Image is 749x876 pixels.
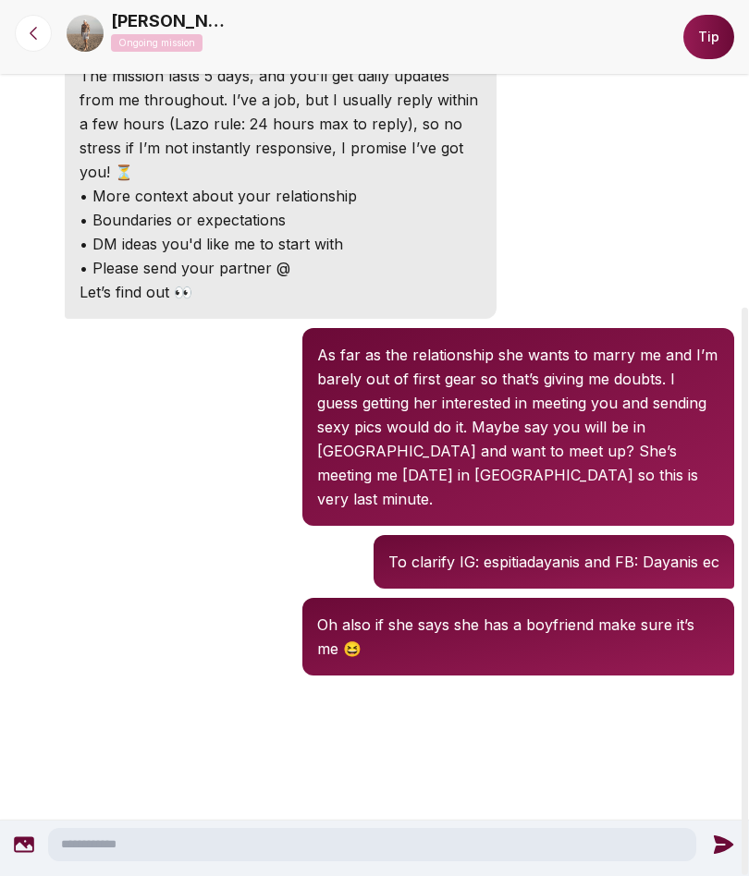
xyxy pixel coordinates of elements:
p: As far as the relationship she wants to marry me and I’m barely out of first gear so that’s givin... [317,343,719,511]
button: Tip [683,15,734,59]
p: • Boundaries or expectations [80,208,482,232]
img: b10d8b60-ea59-46b8-b99e-30469003c990 [67,15,104,52]
p: The mission lasts 5 days, and you’ll get daily updates from me throughout. I’ve a job, but I usua... [80,64,482,184]
p: Oh also if she says she has a boyfriend make sure it’s me 😆 [317,613,719,661]
p: Ongoing mission [111,34,203,52]
p: • More context about your relationship [80,184,482,208]
p: • DM ideas you'd like me to start with [80,232,482,256]
p: • Please send your partner @ [80,256,482,280]
a: [PERSON_NAME] [111,8,231,34]
p: Let’s find out 👀 [80,280,482,304]
p: To clarify IG: espitiadayanis and FB: Dayanis ec [388,550,719,574]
